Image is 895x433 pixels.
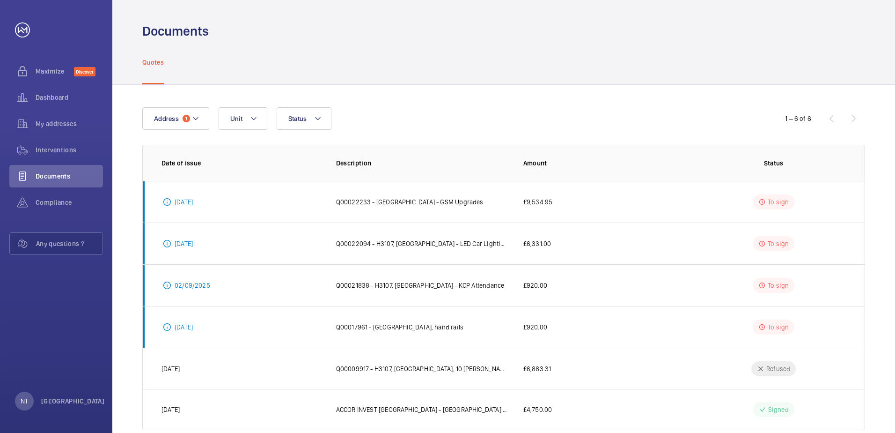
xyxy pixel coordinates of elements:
[523,158,687,168] p: Amount
[768,197,789,207] p: To sign
[768,239,789,248] p: To sign
[41,396,104,406] p: [GEOGRAPHIC_DATA]
[336,322,463,332] p: Q00017961 - [GEOGRAPHIC_DATA], hand rails
[36,119,103,128] span: My addresses
[36,145,103,155] span: Interventions
[175,239,193,248] p: [DATE]
[36,172,103,181] span: Documents
[766,364,790,373] p: Refused
[36,239,103,248] span: Any questions ?
[175,281,210,290] p: 02/09/2025
[21,396,28,406] p: NT
[36,93,103,102] span: Dashboard
[336,239,508,248] p: Q00022094 - H3107, [GEOGRAPHIC_DATA] - LED Car Lighting Upgrades
[336,405,508,414] p: ACCOR INVEST [GEOGRAPHIC_DATA] - [GEOGRAPHIC_DATA] - CLEAN DOWNS - [DATE]
[523,364,551,373] p: £6,883.31
[175,322,193,332] p: [DATE]
[74,67,95,76] span: Discover
[336,197,484,207] p: Q00022233 - [GEOGRAPHIC_DATA] - GSM Upgrades
[161,405,180,414] p: [DATE]
[230,115,242,122] span: Unit
[277,107,332,130] button: Status
[183,115,190,122] span: 1
[336,281,505,290] p: Q00021838 - H3107, [GEOGRAPHIC_DATA] - KCP Attendance
[36,198,103,207] span: Compliance
[36,67,74,76] span: Maximize
[523,281,547,290] p: £920.00
[523,322,547,332] p: £920.00
[142,107,209,130] button: Address1
[768,281,789,290] p: To sign
[523,405,552,414] p: £4,750.00
[154,115,179,122] span: Address
[288,115,307,122] span: Status
[336,364,508,373] p: Q00009917 - H3107, [GEOGRAPHIC_DATA], 10 [PERSON_NAME] St - ACCOR INVEST [GEOGRAPHIC_DATA] - LED ...
[523,239,551,248] p: £6,331.00
[701,158,846,168] p: Status
[336,158,508,168] p: Description
[175,197,193,207] p: [DATE]
[768,322,789,332] p: To sign
[219,107,267,130] button: Unit
[523,197,553,207] p: £9,534.95
[768,405,789,414] p: Signed
[142,58,164,67] p: Quotes
[142,22,209,40] h1: Documents
[161,364,180,373] p: [DATE]
[161,158,321,168] p: Date of issue
[785,114,811,123] div: 1 – 6 of 6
